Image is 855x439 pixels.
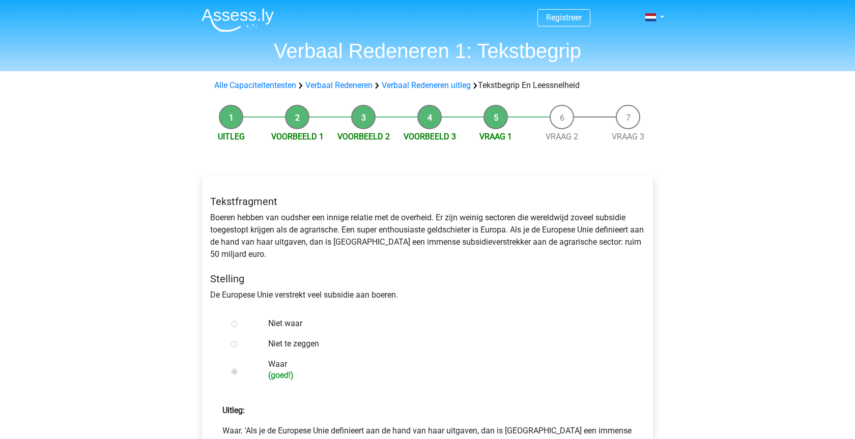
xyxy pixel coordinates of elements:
[305,80,373,90] a: Verbaal Redeneren
[210,273,645,285] h5: Stelling
[214,80,296,90] a: Alle Capaciteitentesten
[210,195,645,208] h5: Tekstfragment
[612,132,644,141] a: Vraag 3
[546,132,578,141] a: Vraag 2
[546,13,582,22] a: Registreer
[210,79,645,92] div: Tekstbegrip En Leessnelheid
[218,132,245,141] a: Uitleg
[268,338,620,350] label: Niet te zeggen
[268,317,620,330] label: Niet waar
[382,80,471,90] a: Verbaal Redeneren uitleg
[268,358,620,380] label: Waar
[222,405,245,415] strong: Uitleg:
[193,39,662,63] h1: Verbaal Redeneren 1: Tekstbegrip
[271,132,324,141] a: Voorbeeld 1
[268,370,620,380] h6: (goed!)
[404,132,456,141] a: Voorbeeld 3
[479,132,512,141] a: Vraag 1
[203,187,652,309] div: Boeren hebben van oudsher een innige relatie met de overheid. Er zijn weinig sectoren die wereldw...
[337,132,390,141] a: Voorbeeld 2
[202,8,274,32] img: Assessly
